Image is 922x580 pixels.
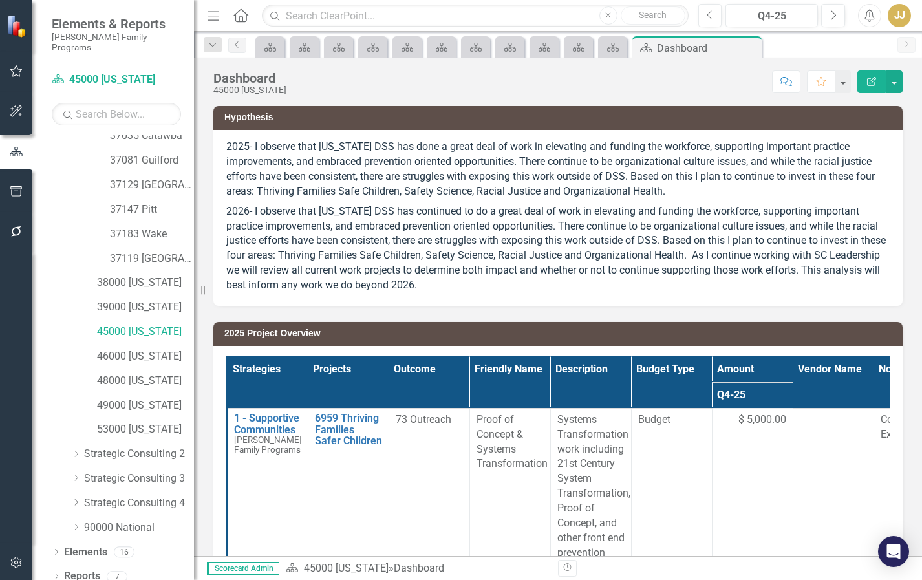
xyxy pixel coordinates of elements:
[110,129,194,144] a: 37035 Catawba
[389,408,469,579] td: Double-Click to Edit
[315,413,382,447] a: 6959 Thriving Families Safer Children
[631,408,712,579] td: Double-Click to Edit
[97,398,194,413] a: 49000 [US_STATE]
[712,408,793,579] td: Double-Click to Edit
[226,140,890,201] p: 2025- I observe that [US_STATE] DSS has done a great deal of work in elevating and funding the wo...
[84,447,194,462] a: Strategic Consulting 2
[262,5,688,27] input: Search ClearPoint...
[52,16,181,32] span: Elements & Reports
[84,521,194,535] a: 90000 National
[213,71,286,85] div: Dashboard
[730,8,813,24] div: Q4-25
[52,72,181,87] a: 45000 [US_STATE]
[84,496,194,511] a: Strategic Consulting 4
[621,6,685,25] button: Search
[888,4,911,27] button: JJ
[793,408,874,579] td: Double-Click to Edit
[52,103,181,125] input: Search Below...
[110,252,194,266] a: 37119 [GEOGRAPHIC_DATA]
[224,113,896,122] h3: Hypothesis
[308,408,389,579] td: Double-Click to Edit Right Click for Context Menu
[207,562,279,575] span: Scorecard Admin
[477,413,548,470] span: Proof of Concept & Systems Transformation
[114,546,134,557] div: 16
[110,227,194,242] a: 37183 Wake
[234,435,302,455] span: [PERSON_NAME] Family Programs
[396,413,451,425] span: 73 Outreach
[110,153,194,168] a: 37081 Guilford
[110,178,194,193] a: 37129 [GEOGRAPHIC_DATA]
[234,413,302,435] a: 1 - Supportive Communities
[97,349,194,364] a: 46000 [US_STATE]
[224,328,896,338] h3: 2025 Project Overview
[469,408,550,579] td: Double-Click to Edit
[97,422,194,437] a: 53000 [US_STATE]
[878,536,909,567] div: Open Intercom Messenger
[97,275,194,290] a: 38000 [US_STATE]
[213,85,286,95] div: 45000 [US_STATE]
[725,4,818,27] button: Q4-25
[550,408,631,579] td: Double-Click to Edit
[227,408,308,579] td: Double-Click to Edit Right Click for Context Menu
[97,374,194,389] a: 48000 [US_STATE]
[738,413,786,427] span: $ 5,000.00
[52,32,181,53] small: [PERSON_NAME] Family Programs
[286,561,548,576] div: »
[97,325,194,339] a: 45000 [US_STATE]
[6,14,29,37] img: ClearPoint Strategy
[110,202,194,217] a: 37147 Pitt
[226,202,890,293] p: 2026- I observe that [US_STATE] DSS has continued to do a great deal of work in elevating and fun...
[97,300,194,315] a: 39000 [US_STATE]
[84,471,194,486] a: Strategic Consulting 3
[639,10,667,20] span: Search
[557,413,625,575] p: Systems Transformation work including 21st Century System Transformation, Proof of Concept, and o...
[64,545,107,560] a: Elements
[657,40,758,56] div: Dashboard
[638,413,705,427] span: Budget
[394,562,444,574] div: Dashboard
[304,562,389,574] a: 45000 [US_STATE]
